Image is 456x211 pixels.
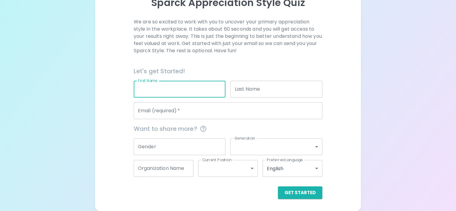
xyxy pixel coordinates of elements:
h6: Let's get Started! [134,66,322,76]
label: First Name [138,78,157,83]
label: Generation [234,136,255,141]
button: Get Started [278,186,322,199]
label: Preferred Language [267,157,303,162]
svg: This information is completely confidential and only used for aggregated appreciation studies at ... [200,125,207,132]
span: Want to share more? [134,124,322,134]
p: We are so excited to work with you to uncover your primary appreciation style in the workplace. I... [134,18,322,54]
label: Current Position [202,157,231,162]
div: English [263,160,322,177]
